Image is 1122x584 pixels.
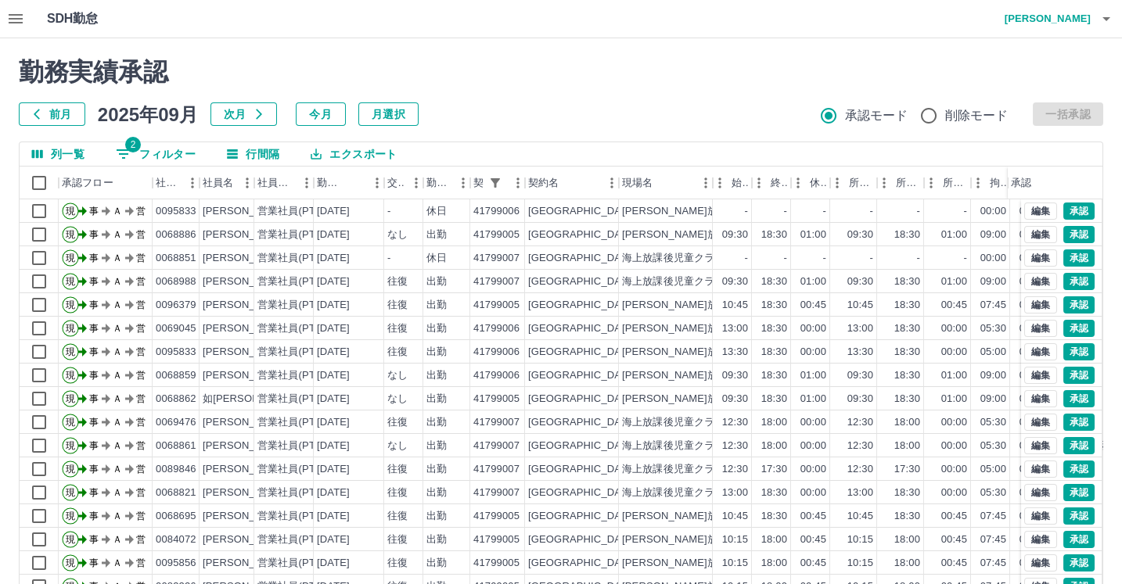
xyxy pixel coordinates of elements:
[1063,249,1095,267] button: 承認
[1024,320,1057,337] button: 編集
[622,345,789,360] div: [PERSON_NAME]放課後児童クラブ
[136,393,146,404] text: 営
[257,392,340,407] div: 営業社員(PT契約)
[800,415,826,430] div: 00:00
[387,298,408,313] div: 往復
[473,251,520,266] div: 41799007
[980,392,1006,407] div: 09:00
[1063,320,1095,337] button: 承認
[113,393,122,404] text: Ａ
[1020,392,1045,407] div: 08:00
[722,321,748,336] div: 13:00
[113,276,122,287] text: Ａ
[980,228,1006,242] div: 09:00
[387,392,408,407] div: なし
[473,345,520,360] div: 41799006
[528,251,636,266] div: [GEOGRAPHIC_DATA]
[800,368,826,383] div: 01:00
[257,251,340,266] div: 営業社員(PT契約)
[894,274,920,289] div: 18:30
[800,298,826,313] div: 00:45
[358,102,419,126] button: 月選択
[426,228,447,242] div: 出勤
[66,370,75,381] text: 現
[426,321,447,336] div: 出勤
[19,57,1103,87] h2: 勤務実績承認
[66,299,75,310] text: 現
[800,274,826,289] div: 01:00
[89,393,99,404] text: 事
[89,346,99,357] text: 事
[470,167,525,199] div: 契約コード
[877,167,924,199] div: 所定終業
[761,345,787,360] div: 18:30
[528,228,636,242] div: [GEOGRAPHIC_DATA]
[1024,273,1057,290] button: 編集
[473,368,520,383] div: 41799006
[1020,274,1045,289] div: 08:00
[1063,273,1095,290] button: 承認
[426,415,447,430] div: 出勤
[784,251,787,266] div: -
[1024,367,1057,384] button: 編集
[528,345,636,360] div: [GEOGRAPHIC_DATA]
[387,345,408,360] div: 往復
[317,228,350,242] div: [DATE]
[830,167,877,199] div: 所定開始
[1063,414,1095,431] button: 承認
[980,368,1006,383] div: 09:00
[1063,390,1095,407] button: 承認
[66,323,75,334] text: 現
[980,415,1006,430] div: 05:30
[917,204,920,219] div: -
[200,167,254,199] div: 社員名
[849,167,874,199] div: 所定開始
[426,298,447,313] div: 出勤
[980,321,1006,336] div: 05:30
[66,206,75,217] text: 現
[203,228,288,242] div: [PERSON_NAME]
[964,251,967,266] div: -
[722,345,748,360] div: 13:30
[89,206,99,217] text: 事
[784,204,787,219] div: -
[745,204,748,219] div: -
[1063,367,1095,384] button: 承認
[941,274,967,289] div: 01:00
[619,167,713,199] div: 現場名
[528,204,636,219] div: [GEOGRAPHIC_DATA]
[387,167,405,199] div: 交通費
[810,167,827,199] div: 休憩
[722,298,748,313] div: 10:45
[1063,296,1095,313] button: 承認
[156,321,196,336] div: 0069045
[153,167,200,199] div: 社員番号
[1063,460,1095,478] button: 承認
[203,274,288,289] div: [PERSON_NAME]
[156,298,196,313] div: 0096379
[203,321,288,336] div: [PERSON_NAME]
[980,274,1006,289] div: 09:00
[1024,531,1057,548] button: 編集
[941,368,967,383] div: 01:00
[990,167,1007,199] div: 拘束
[113,323,122,334] text: Ａ
[1063,437,1095,454] button: 承認
[894,298,920,313] div: 18:30
[113,253,122,263] text: Ａ
[257,415,340,430] div: 営業社員(PT契約)
[528,415,636,430] div: [GEOGRAPHIC_DATA]
[506,171,530,195] button: メニュー
[1063,343,1095,360] button: 承認
[257,345,340,360] div: 営業社員(PT契約)
[622,228,789,242] div: [PERSON_NAME]放課後児童クラブ
[528,368,636,383] div: [GEOGRAPHIC_DATA]
[622,298,789,313] div: [PERSON_NAME]放課後児童クラブ
[387,204,390,219] div: -
[89,417,99,428] text: 事
[847,228,873,242] div: 09:30
[1024,460,1057,478] button: 編集
[296,102,346,126] button: 今月
[314,167,384,199] div: 勤務日
[622,274,725,289] div: 海上放課後児童クラブ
